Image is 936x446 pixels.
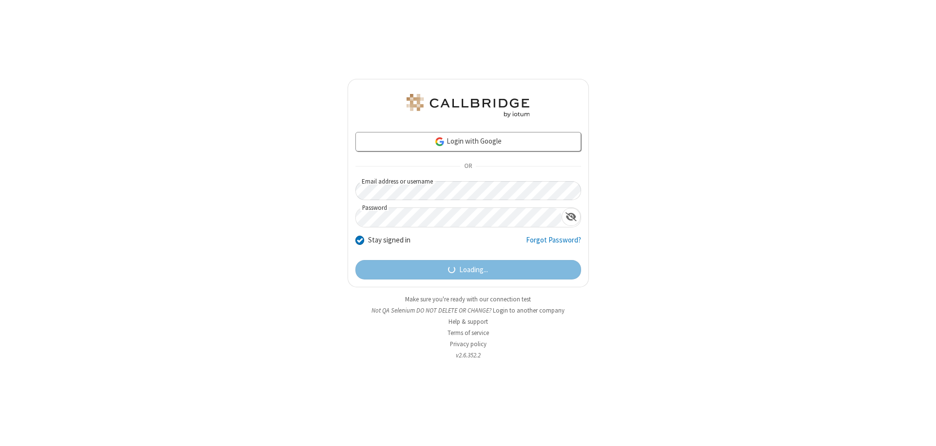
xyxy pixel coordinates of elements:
li: v2.6.352.2 [348,351,589,360]
button: Loading... [355,260,581,279]
a: Forgot Password? [526,235,581,253]
li: Not QA Selenium DO NOT DELETE OR CHANGE? [348,306,589,315]
a: Terms of service [448,329,489,337]
a: Help & support [448,317,488,326]
input: Password [356,208,562,227]
label: Stay signed in [368,235,410,246]
a: Login with Google [355,132,581,151]
a: Make sure you're ready with our connection test [405,295,531,303]
span: OR [460,160,476,173]
input: Email address or username [355,181,581,200]
div: Show password [562,208,581,226]
span: Loading... [459,264,488,276]
a: Privacy policy [450,340,487,348]
img: google-icon.png [434,136,445,147]
img: QA Selenium DO NOT DELETE OR CHANGE [405,94,531,117]
button: Login to another company [493,306,565,315]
